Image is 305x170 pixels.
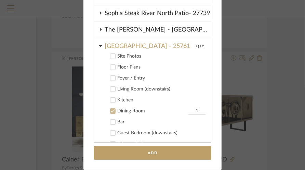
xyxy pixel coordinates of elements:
input: Dining Room [188,108,205,114]
div: QTY [196,38,204,50]
div: Floor Plans [117,64,205,70]
div: [GEOGRAPHIC_DATA] - 25761 [105,38,196,50]
button: Add [94,146,211,160]
div: Sophia Steak River North Patio- 27739 [105,5,211,21]
div: Guest Bedroom (downstairs) [117,130,205,136]
div: Living Room (downstairs) [117,86,205,92]
div: Site Photos [117,53,205,59]
div: Dining Room [117,108,187,114]
div: The [PERSON_NAME] - [GEOGRAPHIC_DATA] [105,22,211,38]
div: Foyer / Entry [117,75,205,81]
div: Kitchen [117,97,205,103]
div: Primary Bedroom [117,141,205,147]
div: Bar [117,119,205,125]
